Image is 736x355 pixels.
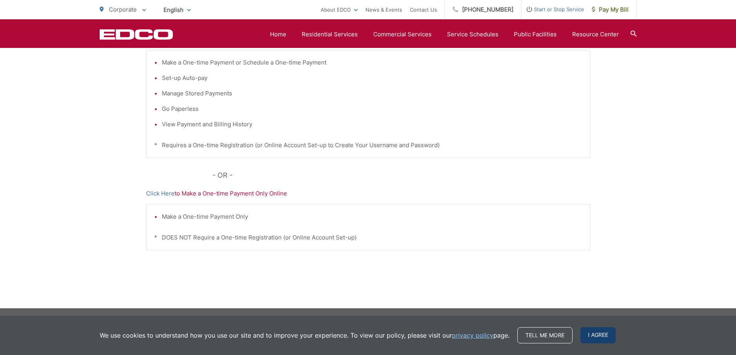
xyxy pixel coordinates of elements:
[321,5,358,14] a: About EDCO
[154,141,582,150] p: * Requires a One-time Registration (or Online Account Set-up to Create Your Username and Password)
[162,89,582,98] li: Manage Stored Payments
[270,30,286,39] a: Home
[572,30,619,39] a: Resource Center
[146,189,175,198] a: Click Here
[592,5,629,14] span: Pay My Bill
[162,58,582,67] li: Make a One-time Payment or Schedule a One-time Payment
[162,73,582,83] li: Set-up Auto-pay
[162,120,582,129] li: View Payment and Billing History
[100,29,173,40] a: EDCD logo. Return to the homepage.
[452,331,493,340] a: privacy policy
[109,6,137,13] span: Corporate
[162,212,582,221] li: Make a One-time Payment Only
[212,170,590,181] p: - OR -
[514,30,557,39] a: Public Facilities
[517,327,573,343] a: Tell me more
[365,5,402,14] a: News & Events
[100,331,510,340] p: We use cookies to understand how you use our site and to improve your experience. To view our pol...
[162,104,582,114] li: Go Paperless
[146,189,590,198] p: to Make a One-time Payment Only Online
[154,233,582,242] p: * DOES NOT Require a One-time Registration (or Online Account Set-up)
[580,327,616,343] span: I agree
[447,30,498,39] a: Service Schedules
[410,5,437,14] a: Contact Us
[158,3,197,17] span: English
[373,30,432,39] a: Commercial Services
[302,30,358,39] a: Residential Services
